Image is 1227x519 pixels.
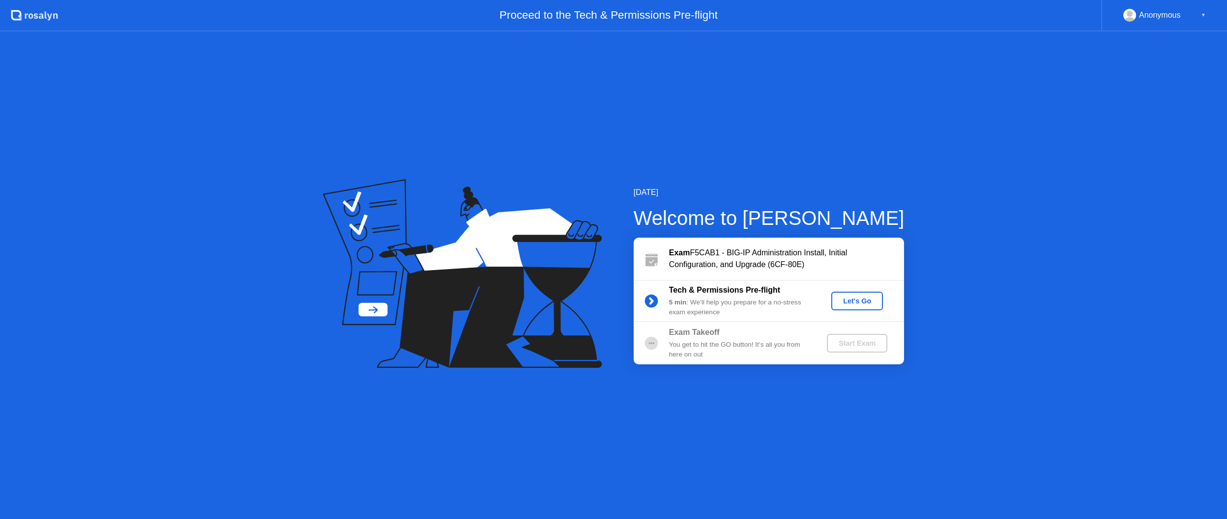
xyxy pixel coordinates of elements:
[1139,9,1181,22] div: Anonymous
[827,334,887,353] button: Start Exam
[669,340,811,360] div: You get to hit the GO button! It’s all you from here on out
[831,339,883,347] div: Start Exam
[1201,9,1206,22] div: ▼
[634,187,905,198] div: [DATE]
[835,297,879,305] div: Let's Go
[831,292,883,310] button: Let's Go
[669,299,687,306] b: 5 min
[669,298,811,318] div: : We’ll help you prepare for a no-stress exam experience
[634,203,905,233] div: Welcome to [PERSON_NAME]
[669,247,904,271] div: F5CAB1 - BIG-IP Administration Install, Initial Configuration, and Upgrade (6CF-80E)
[669,328,720,336] b: Exam Takeoff
[669,286,780,294] b: Tech & Permissions Pre-flight
[669,248,690,257] b: Exam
